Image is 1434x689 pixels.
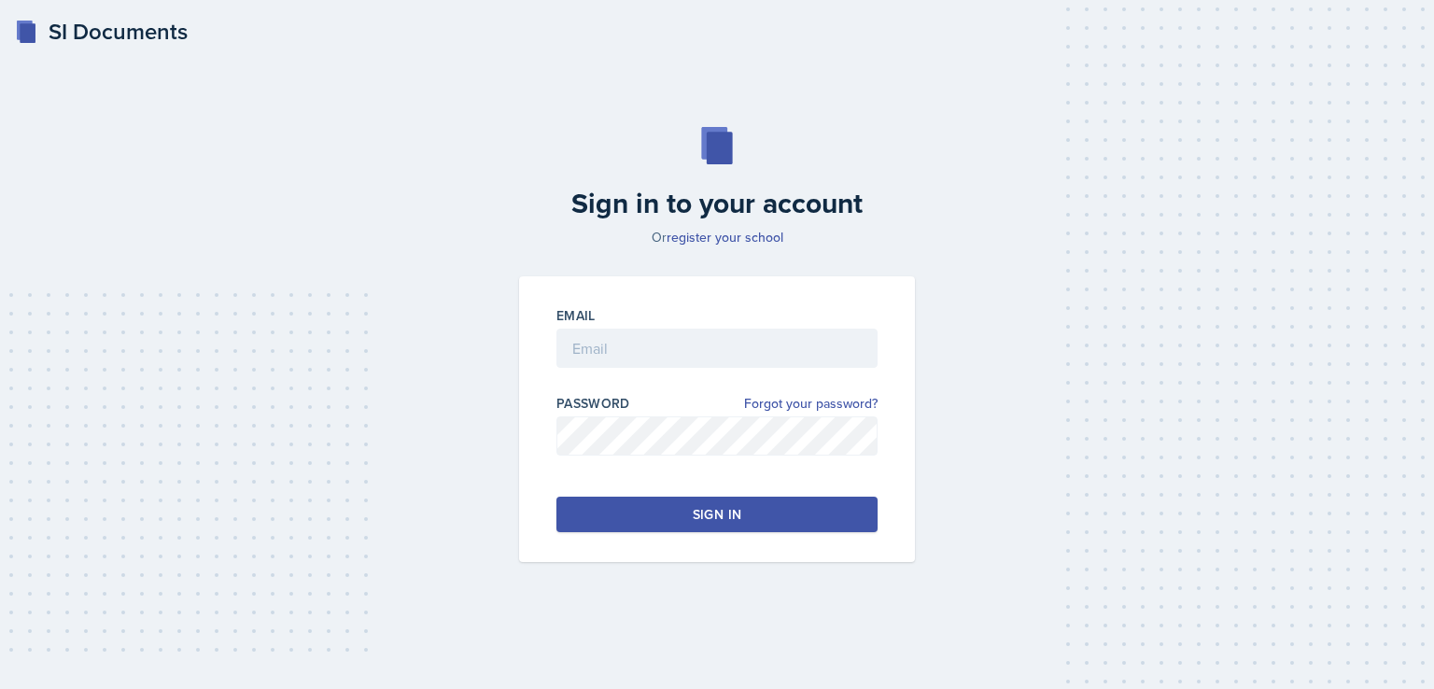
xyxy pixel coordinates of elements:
a: SI Documents [15,15,188,49]
label: Password [556,394,630,413]
button: Sign in [556,497,878,532]
p: Or [508,228,926,246]
a: register your school [667,228,783,246]
input: Email [556,329,878,368]
a: Forgot your password? [744,394,878,414]
h2: Sign in to your account [508,187,926,220]
div: Sign in [693,505,741,524]
label: Email [556,306,596,325]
